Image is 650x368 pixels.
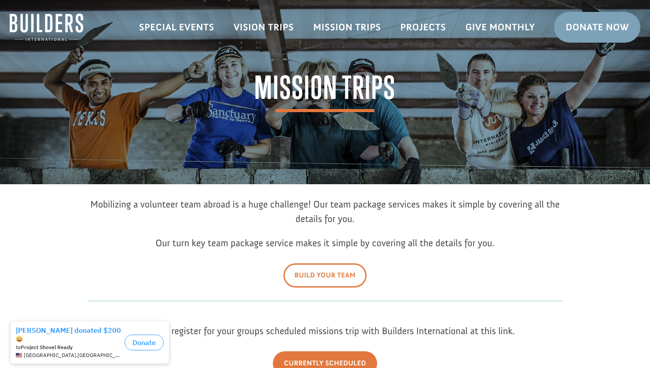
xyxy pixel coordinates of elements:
[16,9,121,26] div: [PERSON_NAME] donated $200
[283,263,367,288] a: Build Your Team
[554,12,640,43] a: Donate Now
[16,18,23,26] img: emoji grinningFace
[129,15,224,40] a: Special Events
[304,15,391,40] a: Mission Trips
[21,27,73,33] strong: Project Shovel Ready
[135,325,515,337] span: Find and register for your groups scheduled missions trip with Builders International at this link.
[125,18,164,33] button: Donate
[391,15,456,40] a: Projects
[224,15,304,40] a: Vision Trips
[90,198,560,225] span: Mobilizing a volunteer team abroad is a huge challenge! Our team package services makes it simple...
[155,237,494,249] span: Our turn key team package service makes it simple by covering all the details for you.
[16,35,22,41] img: US.png
[16,27,121,33] div: to
[455,15,544,40] a: Give Monthly
[10,14,83,41] img: Builders International
[24,35,121,41] span: [GEOGRAPHIC_DATA] , [GEOGRAPHIC_DATA]
[254,72,396,112] span: Mission Trips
